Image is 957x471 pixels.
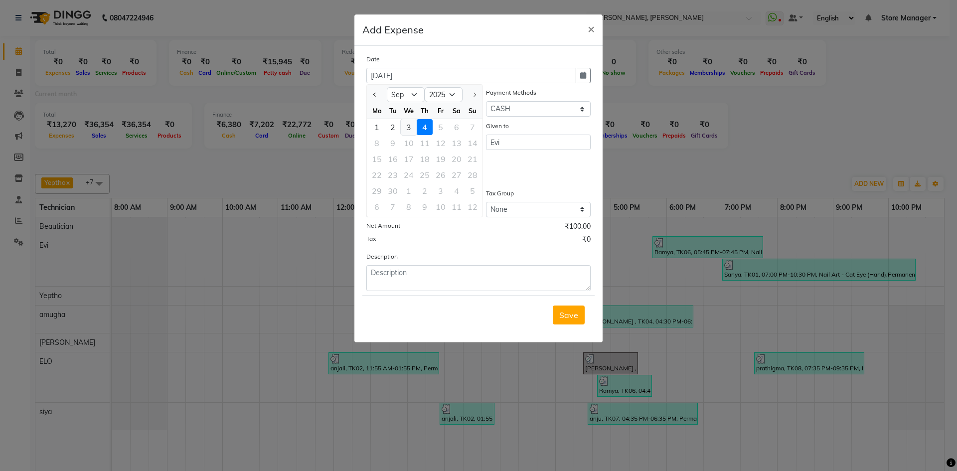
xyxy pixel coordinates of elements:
label: Tax Group [486,189,514,198]
div: Thursday, September 4, 2025 [417,119,433,135]
label: Net Amount [366,221,400,230]
label: Date [366,55,380,64]
div: Th [417,103,433,119]
div: Mo [369,103,385,119]
div: Sa [449,103,465,119]
label: Given to [486,122,509,131]
div: Wednesday, September 3, 2025 [401,119,417,135]
button: Previous month [371,87,379,103]
div: Monday, September 1, 2025 [369,119,385,135]
select: Select month [387,87,425,102]
span: ₹100.00 [565,221,591,234]
h5: Add Expense [362,22,424,37]
button: Save [553,306,585,324]
div: Tu [385,103,401,119]
div: 4 [417,119,433,135]
span: Save [559,310,578,320]
label: Description [366,252,398,261]
label: Tax [366,234,376,243]
div: We [401,103,417,119]
div: Fr [433,103,449,119]
select: Select year [425,87,463,102]
div: Tuesday, September 2, 2025 [385,119,401,135]
input: Given to [486,135,591,150]
div: 3 [401,119,417,135]
label: Payment Methods [486,88,536,97]
div: 1 [369,119,385,135]
button: Close [580,14,603,42]
div: 2 [385,119,401,135]
span: ₹0 [582,234,591,247]
span: × [588,21,595,36]
div: Su [465,103,480,119]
